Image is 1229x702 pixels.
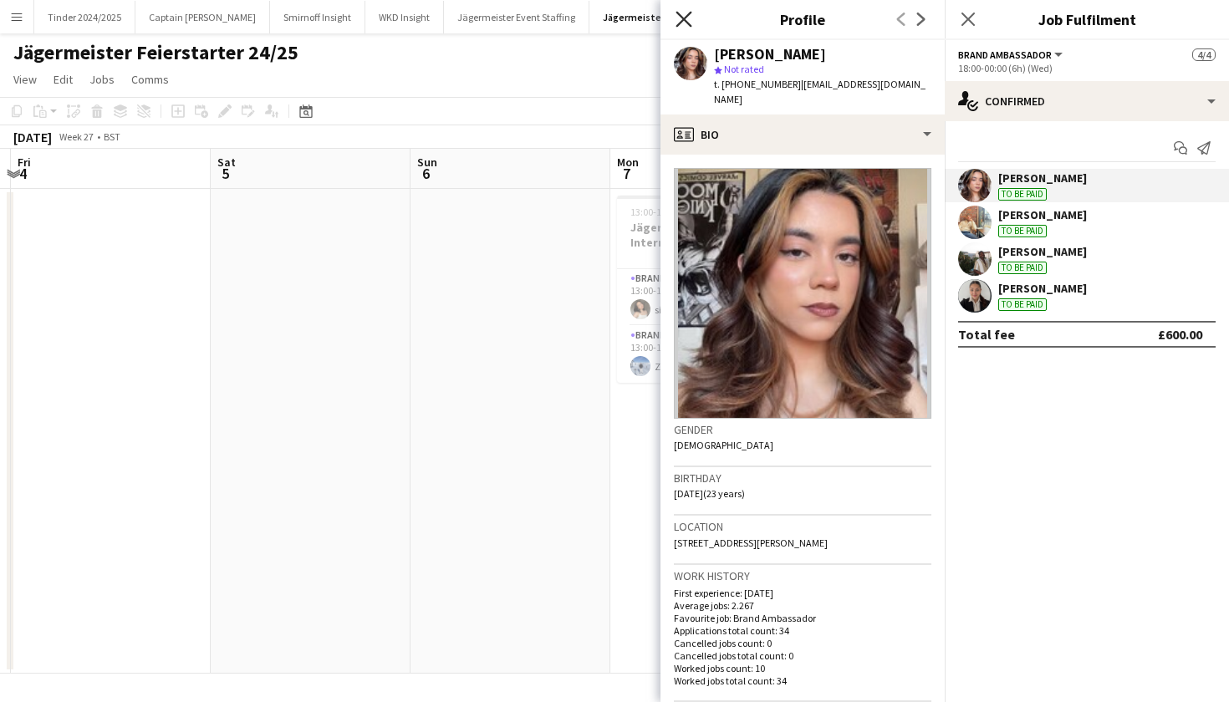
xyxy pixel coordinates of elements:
[365,1,444,33] button: WKD Insight
[958,326,1015,343] div: Total fee
[617,326,804,383] app-card-role: Brand Ambassador1/113:00-14:00 (1h)Zac Green
[415,164,437,183] span: 6
[13,40,298,65] h1: Jägermeister Feierstarter 24/25
[674,599,931,612] p: Average jobs: 2.267
[998,262,1047,274] div: To be paid
[83,69,121,90] a: Jobs
[1192,48,1216,61] span: 4/4
[89,72,115,87] span: Jobs
[998,244,1087,259] div: [PERSON_NAME]
[674,662,931,674] p: Worked jobs count: 10
[958,48,1065,61] button: Brand Ambassador
[998,225,1047,237] div: To be paid
[674,519,931,534] h3: Location
[998,170,1087,186] div: [PERSON_NAME]
[417,155,437,170] span: Sun
[714,78,801,90] span: t. [PHONE_NUMBER]
[958,62,1216,74] div: 18:00-00:00 (6h) (Wed)
[674,422,931,437] h3: Gender
[135,1,270,33] button: Captain [PERSON_NAME]
[217,155,236,170] span: Sat
[674,587,931,599] p: First experience: [DATE]
[617,196,804,383] app-job-card: 13:00-14:00 (1h)2/2Jägermeister Summer Internship Wages - Month 12 RolesBrand Ambassador1/113:00-...
[714,78,926,105] span: | [EMAIL_ADDRESS][DOMAIN_NAME]
[55,130,97,143] span: Week 27
[724,63,764,75] span: Not rated
[998,298,1047,311] div: To be paid
[614,164,639,183] span: 7
[998,207,1087,222] div: [PERSON_NAME]
[945,8,1229,30] h3: Job Fulfilment
[674,487,745,500] span: [DATE] (23 years)
[47,69,79,90] a: Edit
[15,164,31,183] span: 4
[104,130,120,143] div: BST
[617,220,804,250] h3: Jägermeister Summer Internship Wages - Month 1
[674,612,931,624] p: Favourite job: Brand Ambassador
[270,1,365,33] button: Smirnoff Insight
[18,155,31,170] span: Fri
[674,568,931,583] h3: Work history
[7,69,43,90] a: View
[54,72,73,87] span: Edit
[660,114,945,155] div: Bio
[660,8,945,30] h3: Profile
[674,537,828,549] span: [STREET_ADDRESS][PERSON_NAME]
[674,168,931,419] img: Crew avatar or photo
[674,471,931,486] h3: Birthday
[674,649,931,662] p: Cancelled jobs total count: 0
[674,439,773,451] span: [DEMOGRAPHIC_DATA]
[714,47,826,62] div: [PERSON_NAME]
[131,72,169,87] span: Comms
[674,637,931,649] p: Cancelled jobs count: 0
[674,674,931,687] p: Worked jobs total count: 34
[1158,326,1202,343] div: £600.00
[630,206,698,218] span: 13:00-14:00 (1h)
[215,164,236,183] span: 5
[617,269,804,326] app-card-role: Brand Ambassador1/113:00-14:00 (1h)sienna cairns
[617,155,639,170] span: Mon
[444,1,589,33] button: Jägermeister Event Staffing
[998,281,1087,296] div: [PERSON_NAME]
[998,188,1047,201] div: To be paid
[674,624,931,637] p: Applications total count: 34
[958,48,1052,61] span: Brand Ambassador
[125,69,176,90] a: Comms
[589,1,761,33] button: Jägermeister Feierstarter 24/25
[945,81,1229,121] div: Confirmed
[13,72,37,87] span: View
[13,129,52,145] div: [DATE]
[34,1,135,33] button: Tinder 2024/2025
